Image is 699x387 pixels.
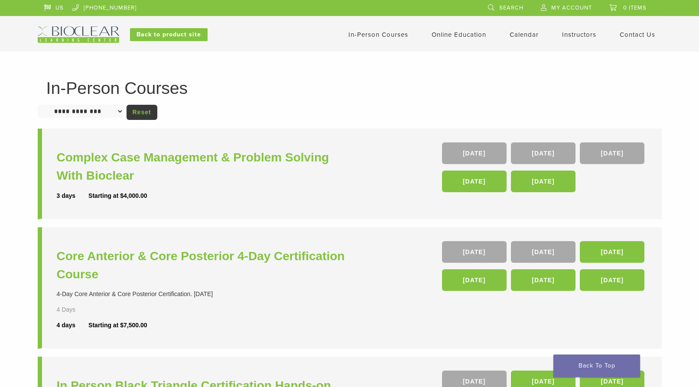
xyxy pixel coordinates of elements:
[511,241,575,263] a: [DATE]
[442,142,647,197] div: , , , ,
[511,142,575,164] a: [DATE]
[580,142,644,164] a: [DATE]
[551,4,592,11] span: My Account
[88,191,147,200] div: Starting at $4,000.00
[38,26,119,43] img: Bioclear
[553,355,640,377] a: Back To Top
[442,241,507,263] a: [DATE]
[442,269,507,291] a: [DATE]
[46,80,653,97] h1: In-Person Courses
[442,241,647,295] div: , , , , ,
[57,305,101,314] div: 4 Days
[511,269,575,291] a: [DATE]
[127,105,157,120] a: Reset
[511,171,575,192] a: [DATE]
[442,142,507,164] a: [DATE]
[623,4,647,11] span: 0 items
[57,191,89,200] div: 3 days
[130,28,208,41] a: Back to product site
[499,4,523,11] span: Search
[57,321,89,330] div: 4 days
[57,290,352,299] div: 4-Day Core Anterior & Core Posterior Certification. [DATE]
[580,269,644,291] a: [DATE]
[57,148,352,185] a: Complex Case Management & Problem Solving With Bioclear
[57,247,352,284] a: Core Anterior & Core Posterior 4-Day Certification Course
[562,31,596,39] a: Instructors
[88,321,147,330] div: Starting at $7,500.00
[580,241,644,263] a: [DATE]
[432,31,486,39] a: Online Education
[510,31,539,39] a: Calendar
[348,31,408,39] a: In-Person Courses
[620,31,655,39] a: Contact Us
[442,171,507,192] a: [DATE]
